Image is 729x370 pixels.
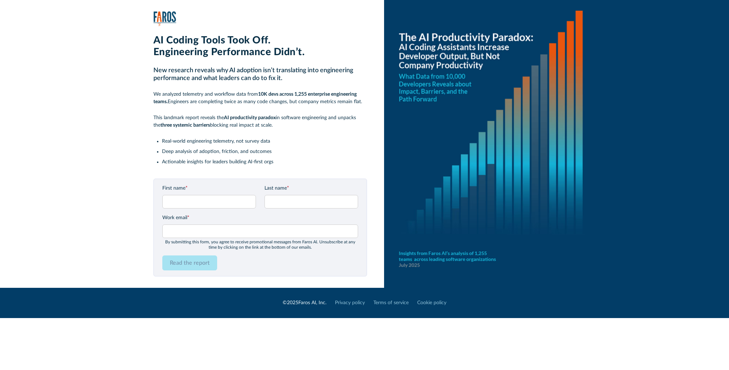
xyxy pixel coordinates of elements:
label: Last name [264,185,358,192]
div: By submitting this form, you agree to receive promotional messages from Faros Al. Unsubscribe at ... [162,239,358,250]
h1: Engineering Performance Didn’t. [153,46,367,58]
a: Cookie policy [417,299,446,307]
div: © Faros AI, Inc. [283,299,326,307]
p: We analyzed telemetry and workflow data from Engineers are completing twice as many code changes,... [153,91,367,106]
strong: AI productivity paradox [224,115,276,120]
label: Work email [162,214,358,222]
li: Real-world engineering telemetry, not survey data [162,138,367,145]
li: Deep analysis of adoption, friction, and outcomes [162,148,367,155]
h1: AI Coding Tools Took Off. [153,35,367,47]
strong: 10K devs across 1,255 enterprise engineering teams. [153,92,357,104]
p: This landmark report reveals the in software engineering and unpacks the blocking real impact at ... [153,114,367,129]
h2: New research reveals why AI adoption isn’t translating into engineering performance and what lead... [153,67,367,82]
input: Read the report [162,255,217,270]
label: First name [162,185,256,192]
li: Actionable insights for leaders building AI-first orgs [162,158,367,166]
span: 2025 [287,300,298,305]
a: Terms of service [373,299,409,307]
strong: three systemic barriers [161,123,210,128]
form: Email Form [162,185,358,270]
img: Faros Logo [153,11,176,26]
a: Privacy policy [335,299,365,307]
